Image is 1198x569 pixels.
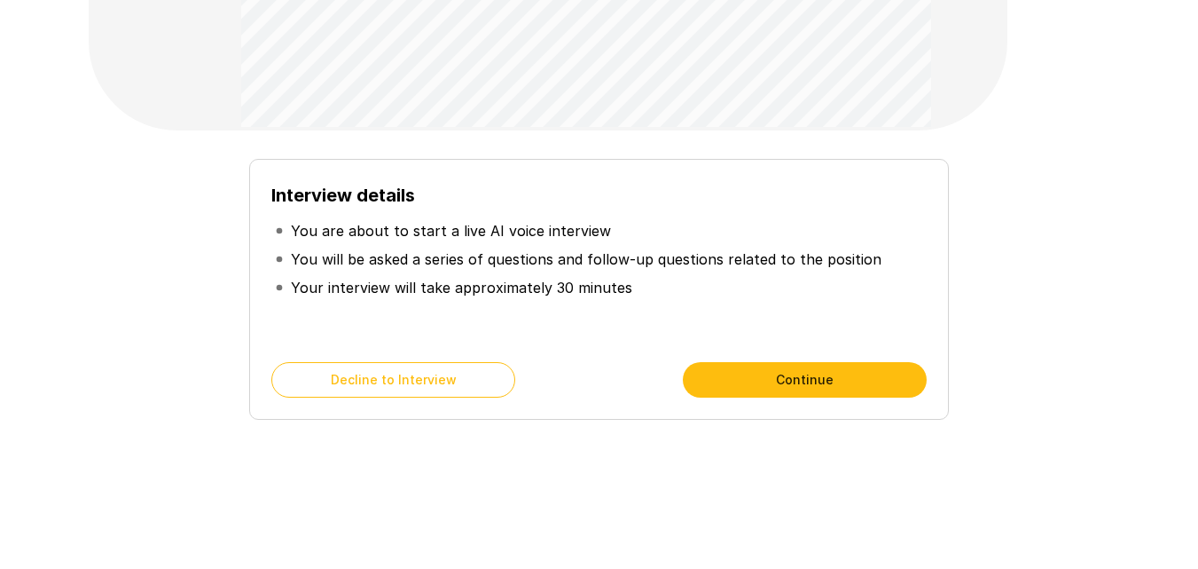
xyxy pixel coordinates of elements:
[271,362,515,398] button: Decline to Interview
[683,362,927,398] button: Continue
[291,220,611,241] p: You are about to start a live AI voice interview
[271,185,415,206] b: Interview details
[291,277,632,298] p: Your interview will take approximately 30 minutes
[291,249,881,270] p: You will be asked a series of questions and follow-up questions related to the position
